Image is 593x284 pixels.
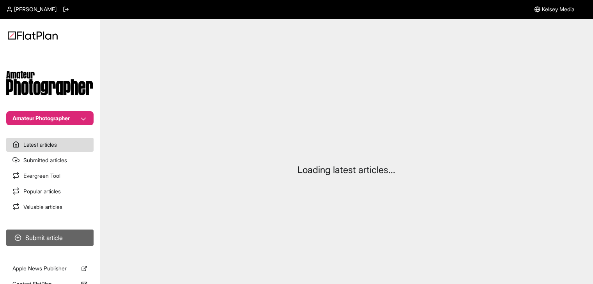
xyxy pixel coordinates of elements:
img: Publication Logo [6,71,94,96]
button: Amateur Photographer [6,111,94,125]
a: Latest articles [6,138,94,152]
img: Logo [8,31,58,40]
button: Submit article [6,230,94,246]
a: Apple News Publisher [6,261,94,275]
a: Popular articles [6,184,94,198]
a: [PERSON_NAME] [6,5,57,13]
a: Evergreen Tool [6,169,94,183]
span: Kelsey Media [542,5,574,13]
p: Loading latest articles... [297,164,395,176]
span: [PERSON_NAME] [14,5,57,13]
a: Valuable articles [6,200,94,214]
a: Submitted articles [6,153,94,167]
